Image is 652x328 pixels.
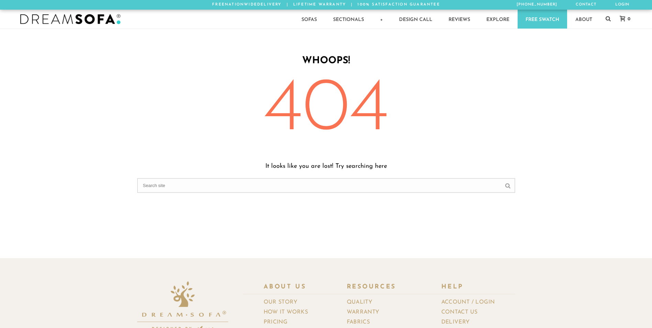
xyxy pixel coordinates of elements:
a: Sofas [294,10,325,29]
img: DreamSofa - Inspired By Life, Designed By You [20,14,121,24]
input: Search site [137,178,515,193]
a: Explore [478,10,517,29]
a: Quality [347,297,378,307]
a: + [372,10,391,29]
input: Submit [505,183,510,192]
a: Free Swatch [518,10,567,29]
div: Resources [326,283,421,294]
a: Our Story [264,297,303,307]
a: Fabrics [347,317,375,327]
a: About [567,10,600,29]
span: 0 [626,17,630,21]
em: Nationwide [225,3,257,7]
a: Pricing [264,317,293,327]
span: WHOOPS! [137,56,515,66]
a: How It Works [264,307,313,317]
a: 0 [613,16,634,22]
a: Account / Login [441,297,500,307]
span: | [287,3,288,7]
p: It looks like you are lost! Try searching here [137,162,515,171]
div: Help [421,283,515,294]
a: Reviews [441,10,478,29]
a: Delivery [441,317,475,327]
span: | [351,3,353,7]
a: Sectionals [325,10,372,29]
a: Contact Us [441,307,483,317]
a: Design Call [391,10,440,29]
div: About Us [243,283,326,294]
span: 404 [137,73,515,155]
a: Warranty [347,307,385,317]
